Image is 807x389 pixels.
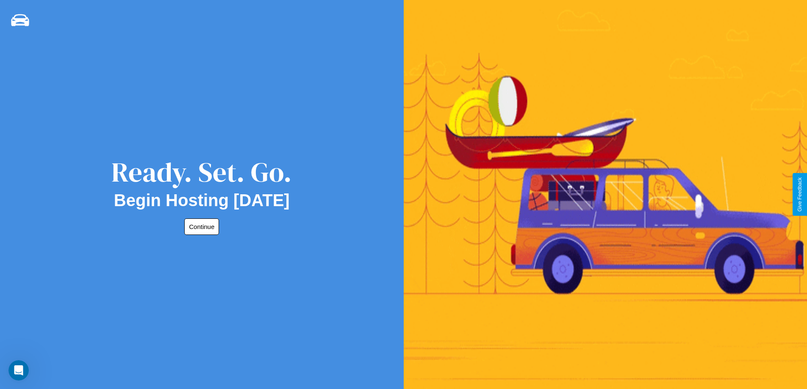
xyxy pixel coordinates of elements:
[8,360,29,381] iframe: Intercom live chat
[797,177,803,212] div: Give Feedback
[114,191,290,210] h2: Begin Hosting [DATE]
[184,218,219,235] button: Continue
[111,153,292,191] div: Ready. Set. Go.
